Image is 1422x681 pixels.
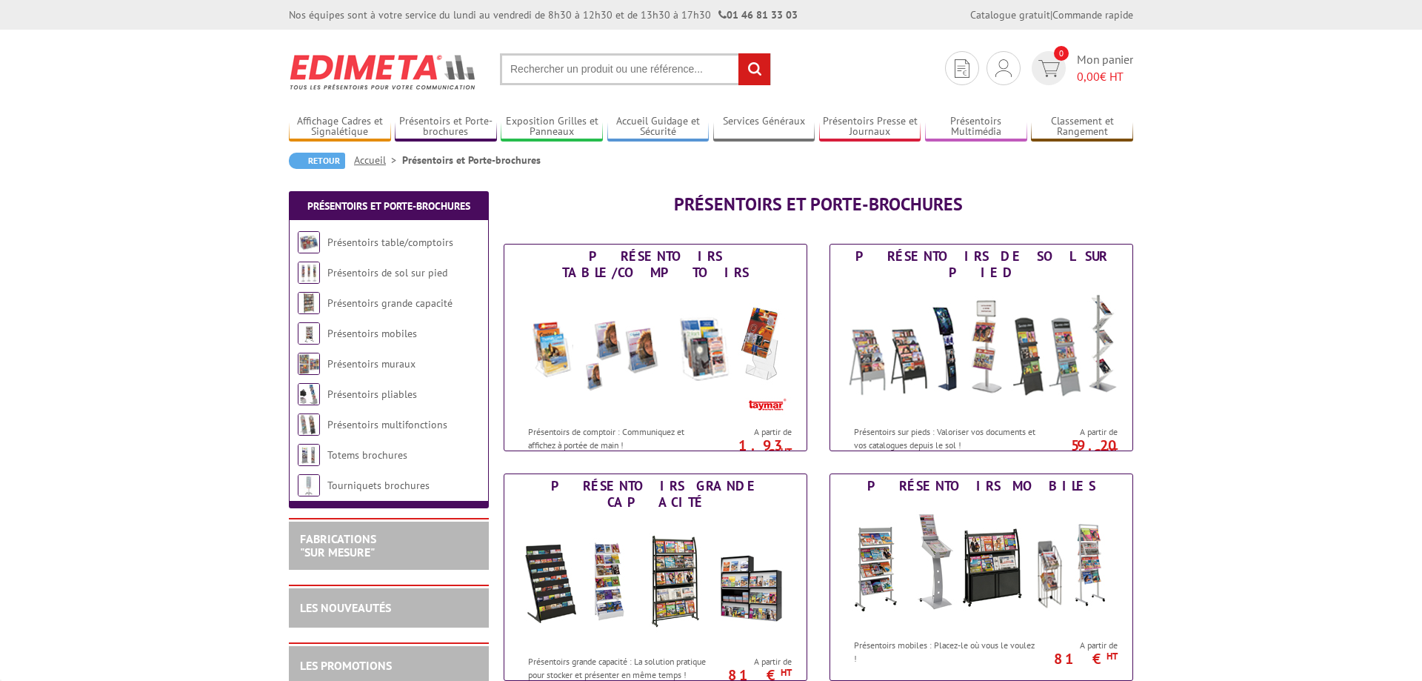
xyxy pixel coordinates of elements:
[713,115,815,139] a: Services Généraux
[518,514,792,648] img: Présentoirs grande capacité
[995,59,1012,77] img: devis rapide
[1077,51,1133,85] span: Mon panier
[970,8,1050,21] a: Catalogue gratuit
[300,600,391,615] a: LES NOUVEAUTÉS
[1042,640,1118,651] span: A partir de
[844,498,1118,631] img: Présentoirs mobiles
[508,248,803,281] div: Présentoirs table/comptoirs
[781,445,792,458] sup: HT
[289,44,478,99] img: Edimeta
[327,296,453,310] a: Présentoirs grande capacité
[327,327,417,340] a: Présentoirs mobiles
[395,115,497,139] a: Présentoirs et Porte-brochures
[298,322,320,345] img: Présentoirs mobiles
[354,153,402,167] a: Accueil
[289,115,391,139] a: Affichage Cadres et Signalétique
[289,153,345,169] a: Retour
[504,195,1133,214] h1: Présentoirs et Porte-brochures
[501,115,603,139] a: Exposition Grilles et Panneaux
[709,441,792,459] p: 1.93 €
[607,115,710,139] a: Accueil Guidage et Sécurité
[289,7,798,22] div: Nos équipes sont à votre service du lundi au vendredi de 8h30 à 12h30 et de 13h30 à 17h30
[1042,426,1118,438] span: A partir de
[829,474,1133,681] a: Présentoirs mobiles Présentoirs mobiles Présentoirs mobiles : Placez-le où vous le voulez ! A par...
[327,236,453,249] a: Présentoirs table/comptoirs
[854,639,1038,664] p: Présentoirs mobiles : Placez-le où vous le voulez !
[327,448,407,462] a: Totems brochures
[298,292,320,314] img: Présentoirs grande capacité
[528,655,712,680] p: Présentoirs grande capacité : La solution pratique pour stocker et présenter en même temps !
[504,474,807,681] a: Présentoirs grande capacité Présentoirs grande capacité Présentoirs grande capacité : La solution...
[500,53,771,85] input: Rechercher un produit ou une référence...
[298,353,320,375] img: Présentoirs muraux
[955,59,969,78] img: devis rapide
[504,244,807,451] a: Présentoirs table/comptoirs Présentoirs table/comptoirs Présentoirs de comptoir : Communiquez et ...
[1106,650,1118,662] sup: HT
[327,479,430,492] a: Tourniquets brochures
[327,418,447,431] a: Présentoirs multifonctions
[1038,60,1060,77] img: devis rapide
[327,266,447,279] a: Présentoirs de sol sur pied
[402,153,541,167] li: Présentoirs et Porte-brochures
[1031,115,1133,139] a: Classement et Rangement
[528,425,712,451] p: Présentoirs de comptoir : Communiquez et affichez à portée de main !
[298,383,320,405] img: Présentoirs pliables
[834,478,1129,494] div: Présentoirs mobiles
[1077,69,1100,84] span: 0,00
[1077,68,1133,85] span: € HT
[716,656,792,668] span: A partir de
[1028,51,1133,85] a: devis rapide 0 Mon panier 0,00€ HT
[834,248,1129,281] div: Présentoirs de sol sur pied
[716,426,792,438] span: A partir de
[970,7,1133,22] div: |
[298,262,320,284] img: Présentoirs de sol sur pied
[1035,654,1118,663] p: 81 €
[738,53,770,85] input: rechercher
[508,478,803,511] div: Présentoirs grande capacité
[298,444,320,466] img: Totems brochures
[300,658,392,673] a: LES PROMOTIONS
[327,357,415,371] a: Présentoirs muraux
[854,425,1038,451] p: Présentoirs sur pieds : Valoriser vos documents et vos catalogues depuis le sol !
[300,531,376,559] a: FABRICATIONS"Sur Mesure"
[1054,46,1069,61] span: 0
[298,413,320,436] img: Présentoirs multifonctions
[1035,441,1118,459] p: 59.20 €
[327,388,417,401] a: Présentoirs pliables
[925,115,1027,139] a: Présentoirs Multimédia
[298,474,320,496] img: Tourniquets brochures
[829,244,1133,451] a: Présentoirs de sol sur pied Présentoirs de sol sur pied Présentoirs sur pieds : Valoriser vos doc...
[819,115,921,139] a: Présentoirs Presse et Journaux
[718,8,798,21] strong: 01 46 81 33 03
[709,671,792,680] p: 81 €
[298,231,320,253] img: Présentoirs table/comptoirs
[518,285,792,418] img: Présentoirs table/comptoirs
[1052,8,1133,21] a: Commande rapide
[1106,445,1118,458] sup: HT
[307,199,470,213] a: Présentoirs et Porte-brochures
[781,666,792,679] sup: HT
[844,285,1118,418] img: Présentoirs de sol sur pied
